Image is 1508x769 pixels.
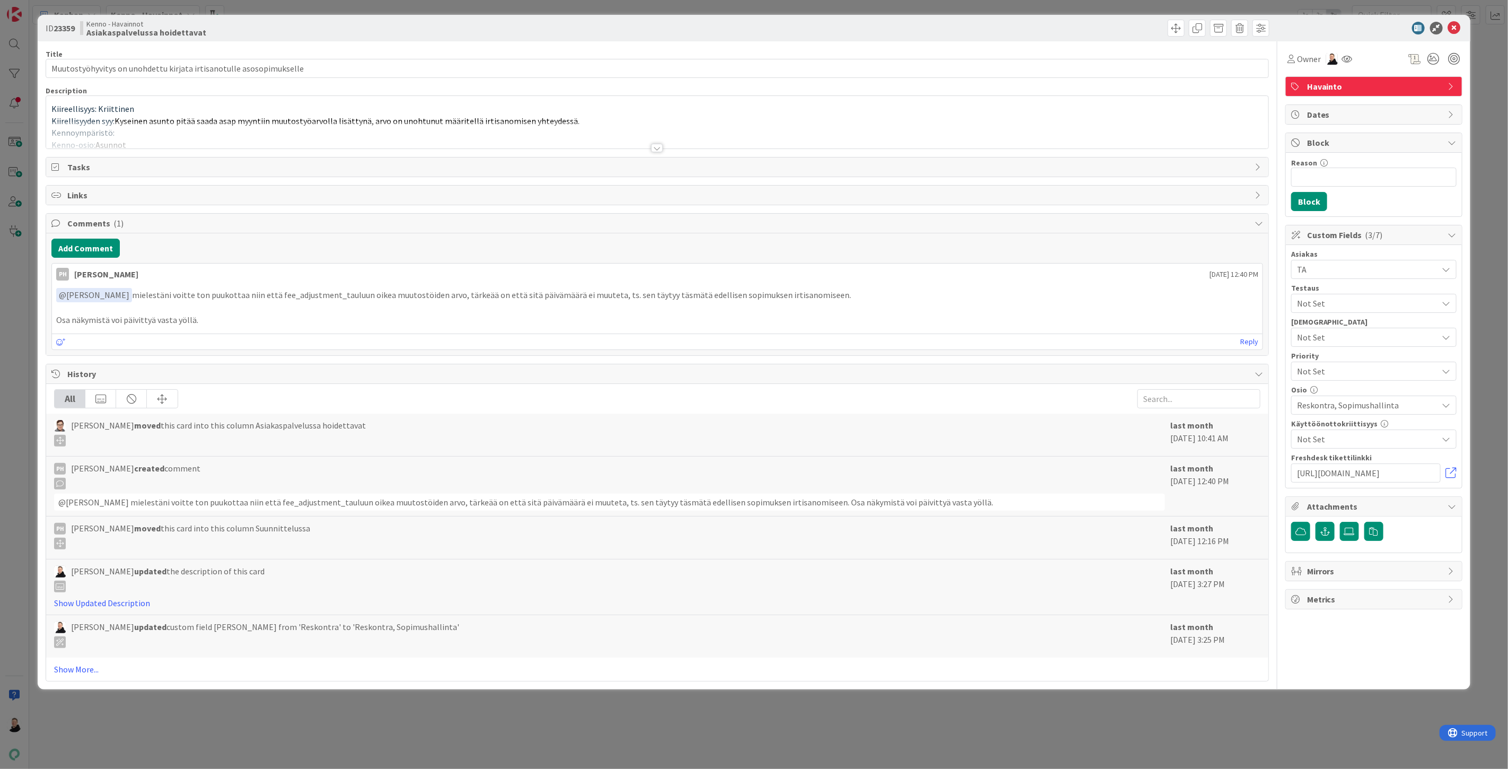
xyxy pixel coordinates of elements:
input: Search... [1137,389,1260,408]
p: mielestäni voitte ton puukottaa niin että fee_adjustment_tauluun oikea muutostöiden arvo, tärkeää... [56,288,1258,302]
span: Reskontra, Sopimushallinta [1297,399,1438,412]
span: [PERSON_NAME] the description of this card [71,565,265,592]
span: Comments [67,217,1249,230]
span: Custom Fields [1307,229,1443,241]
div: [DATE] 12:40 PM [1170,462,1260,511]
span: [PERSON_NAME] this card into this column Suunnittelussa [71,522,310,549]
div: [DATE] 12:16 PM [1170,522,1260,554]
span: ( 3/7 ) [1365,230,1383,240]
button: Block [1291,192,1327,211]
span: Support [22,2,48,14]
b: updated [134,622,166,632]
div: Osio [1291,386,1457,394]
div: All [55,390,85,408]
img: AN [54,622,66,633]
span: Tasks [67,161,1249,173]
a: Show More... [54,663,1260,676]
span: Not Set [1297,297,1438,310]
b: last month [1170,566,1213,576]
a: Show Updated Description [54,598,150,608]
div: Freshdesk tikettilinkki [1291,454,1457,461]
img: SM [54,420,66,432]
img: AN [54,566,66,578]
b: Asiakaspalvelussa hoidettavat [86,28,206,37]
span: [PERSON_NAME] this card into this column Asiakaspalvelussa hoidettavat [71,419,366,447]
span: Owner [1297,53,1321,65]
label: Title [46,49,63,59]
input: type card name here... [46,59,1269,78]
span: Mirrors [1307,565,1443,578]
span: Links [67,189,1249,202]
span: Block [1307,136,1443,149]
div: [DATE] 3:25 PM [1170,621,1260,652]
span: Not Set [1297,364,1433,379]
div: [DEMOGRAPHIC_DATA] [1291,318,1457,326]
span: [PERSON_NAME] custom field [PERSON_NAME] from 'Reskontra' to 'Reskontra, Sopimushallinta' [71,621,459,648]
span: Kenno - Havainnot [86,20,206,28]
div: PH [54,463,66,475]
b: updated [134,566,166,576]
b: last month [1170,420,1213,431]
p: Osa näkymistä voi päivittyä vasta yöllä. [56,314,1258,326]
span: Not Set [1297,331,1438,344]
b: created [134,463,164,474]
span: ID [46,22,75,34]
b: last month [1170,622,1213,632]
span: Metrics [1307,593,1443,606]
span: ( 1 ) [113,218,124,229]
img: AN [1326,53,1338,65]
b: moved [134,420,161,431]
span: [DATE] 12:40 PM [1209,269,1258,280]
span: TA [1297,263,1438,276]
label: Reason [1291,158,1317,168]
b: 23359 [54,23,75,33]
div: [DATE] 10:41 AM [1170,419,1260,451]
div: PH [56,268,69,281]
span: Description [46,86,87,95]
div: Asiakas [1291,250,1457,258]
span: Kiireellisyys: Kriittinen [51,103,134,114]
span: Havainto [1307,80,1443,93]
span: @ [59,290,66,300]
span: Kiirellisyyden syy: [51,116,115,126]
span: Not Set [1297,433,1438,445]
div: [DATE] 3:27 PM [1170,565,1260,609]
span: Dates [1307,108,1443,121]
div: Priority [1291,352,1457,360]
b: last month [1170,523,1213,534]
div: Käyttöönottokriittisyys [1291,420,1457,427]
div: Testaus [1291,284,1457,292]
a: Reply [1240,335,1258,348]
span: [PERSON_NAME] comment [71,462,200,490]
div: [PERSON_NAME] [74,268,138,281]
b: last month [1170,463,1213,474]
span: Kyseinen asunto pitää saada asap myyntiin muutostyöarvolla lisättynä, arvo on unohtunut määritell... [115,116,580,126]
span: [PERSON_NAME] [59,290,129,300]
div: @[PERSON_NAME]﻿ mielestäni voitte ton puukottaa niin että fee_adjustment_tauluun oikea muutostöid... [54,494,1165,511]
button: Add Comment [51,239,120,258]
span: History [67,368,1249,380]
span: Attachments [1307,500,1443,513]
div: PH [54,523,66,535]
b: moved [134,523,161,534]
